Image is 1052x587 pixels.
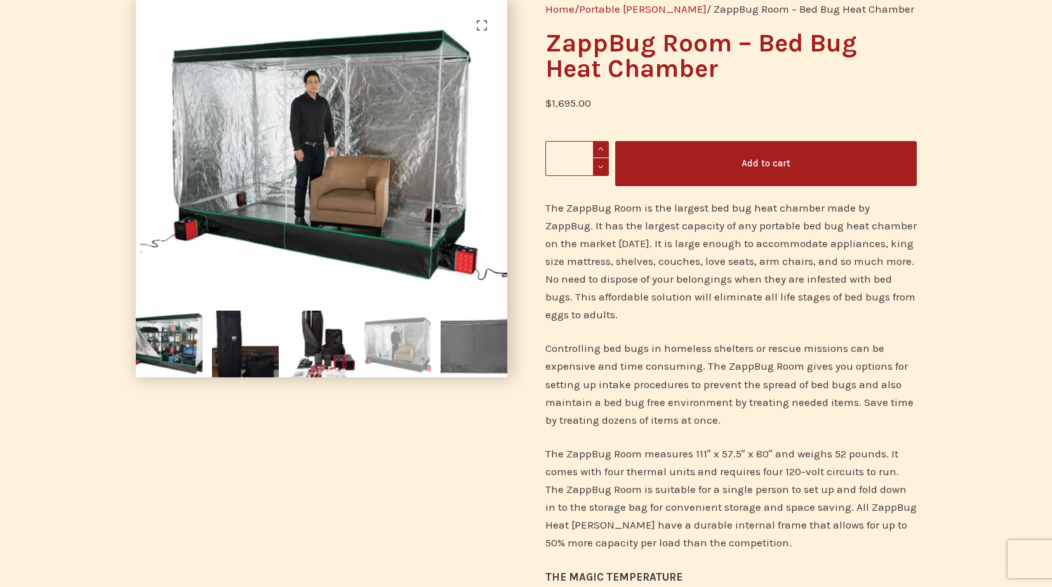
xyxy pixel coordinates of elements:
[545,3,575,15] a: Home
[545,445,917,551] p: The ZappBug Room measures 111″ x 57.5″ x 80″ and weighs 52 pounds. It comes with four thermal uni...
[615,141,917,186] button: Add to cart
[545,570,682,583] strong: THE MAGIC TEMPERATURE
[545,97,591,109] bdi: 1,695.00
[545,97,552,109] span: $
[469,13,495,38] a: View full-screen image gallery
[441,311,507,377] img: ZappBug Room - Bed Bug Heat Chamber - Image 5
[545,141,609,176] input: Product quantity
[288,311,355,377] img: ZappBug Room - Bed Bug Heat Chamber - Image 3
[545,339,917,428] p: Controlling bed bugs in homeless shelters or rescue missions can be expensive and time consuming....
[136,311,203,377] img: ZappBug Room - Bed Bug Heat Chamber
[545,30,917,81] h1: ZappBug Room – Bed Bug Heat Chamber
[212,311,279,377] img: ZappBug Room - Bed Bug Heat Chamber - Image 2
[579,3,707,15] a: Portable [PERSON_NAME]
[545,199,917,323] p: The ZappBug Room is the largest bed bug heat chamber made by ZappBug. It has the largest capacity...
[364,311,431,377] img: ZappBug Room - Bed Bug Heat Chamber - Image 4
[10,5,48,43] button: Open LiveChat chat widget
